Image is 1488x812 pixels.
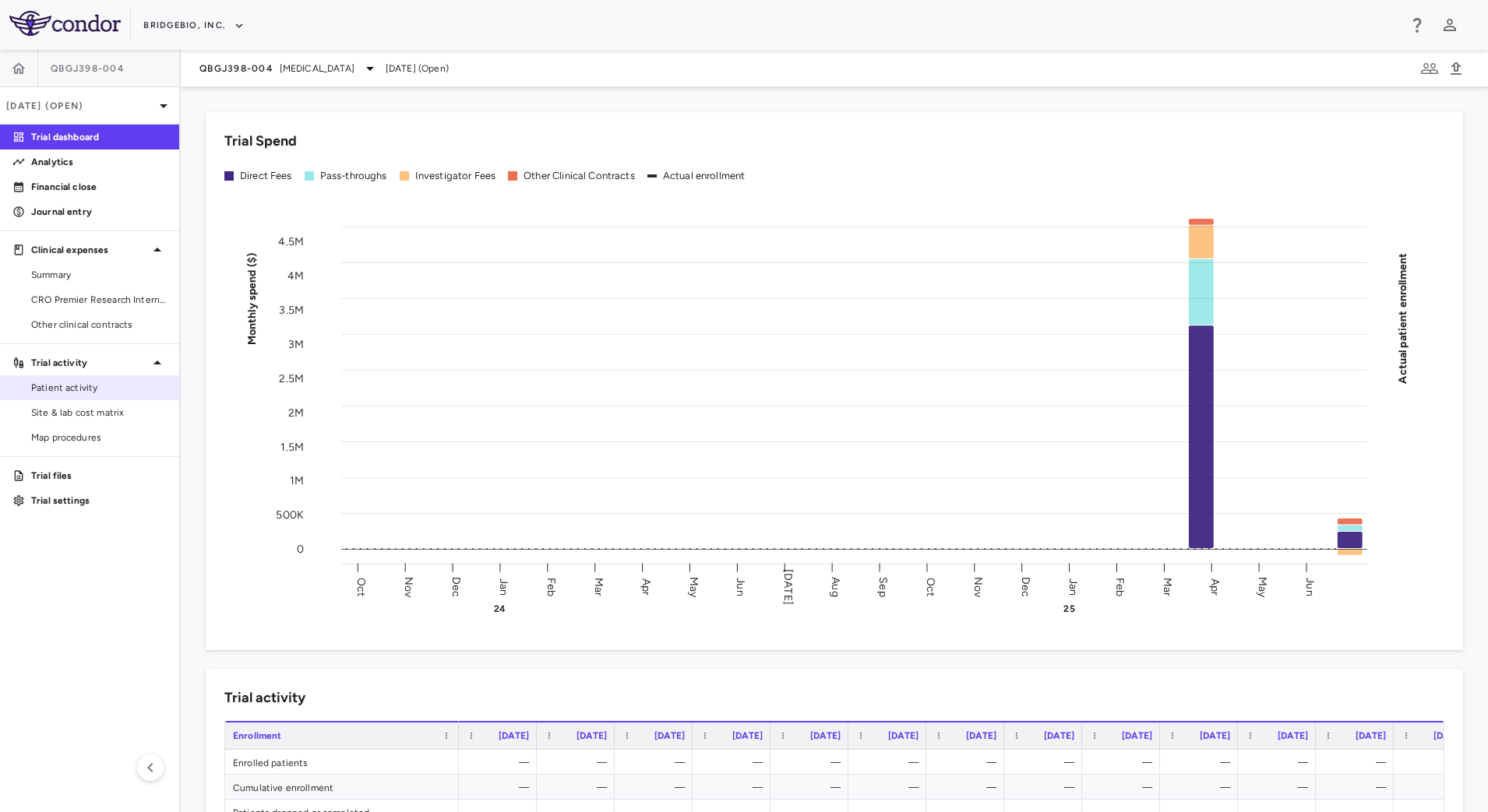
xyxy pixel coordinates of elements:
div: — [629,775,685,800]
span: Other clinical contracts [31,318,167,332]
tspan: 3M [288,337,304,350]
text: May [687,576,700,597]
tspan: 500K [276,508,304,522]
div: Direct Fees [240,169,292,183]
text: Oct [924,577,937,596]
p: Financial close [31,180,167,194]
tspan: 1.5M [280,440,304,453]
text: Sep [876,577,890,596]
text: Nov [402,576,415,597]
text: Mar [1161,577,1174,596]
div: — [1408,775,1464,800]
span: [DATE] [1433,730,1464,741]
text: Oct [354,577,368,596]
text: Jun [1303,578,1317,596]
text: Nov [971,576,985,597]
tspan: 3.5M [279,303,304,316]
div: — [1096,750,1152,775]
span: [DATE] [1044,730,1074,741]
tspan: 2.5M [279,371,304,385]
span: [DATE] [732,730,763,741]
p: Trial activity [31,356,148,370]
text: Jan [497,578,510,595]
tspan: 2M [288,406,304,419]
text: Dec [1019,576,1032,596]
span: [DATE] [654,730,685,741]
text: Mar [592,577,605,596]
button: BridgeBio, Inc. [143,13,245,38]
span: [DATE] [1122,730,1152,741]
span: [DATE] [1200,730,1230,741]
text: Apr [1208,578,1222,595]
span: [DATE] [499,730,529,741]
tspan: Monthly spend ($) [245,252,259,345]
div: Pass-throughs [320,169,387,183]
span: [DATE] (Open) [386,62,449,76]
div: — [551,775,607,800]
text: 24 [494,603,506,614]
span: QBGJ398-004 [51,62,125,75]
text: Feb [545,577,558,596]
div: — [473,775,529,800]
p: Trial files [31,469,167,483]
p: Journal entry [31,205,167,219]
text: [DATE] [781,569,795,605]
div: — [1252,750,1308,775]
text: 25 [1063,603,1074,614]
span: [DATE] [810,730,841,741]
div: Other Clinical Contracts [524,169,635,183]
div: — [1330,775,1386,800]
span: [DATE] [1356,730,1386,741]
div: — [1330,750,1386,775]
text: May [1256,576,1269,597]
div: — [629,750,685,775]
text: Feb [1113,577,1127,596]
h6: Trial activity [224,687,305,708]
div: — [940,750,996,775]
div: — [940,775,996,800]
div: — [473,750,529,775]
div: — [551,750,607,775]
div: — [1018,775,1074,800]
span: QBGJ398-004 [199,62,273,75]
div: — [1252,775,1308,800]
span: Map procedures [31,431,167,445]
p: Trial settings [31,494,167,508]
div: Actual enrollment [663,169,746,183]
div: — [1096,775,1152,800]
div: Cumulative enrollment [225,775,459,799]
div: Enrolled patients [225,750,459,774]
div: — [707,750,763,775]
span: [MEDICAL_DATA] [280,62,354,76]
tspan: 4M [287,269,304,282]
span: CRO Premier Research International [31,293,167,307]
tspan: 4.5M [278,234,304,248]
div: — [1018,750,1074,775]
text: Aug [829,577,842,596]
span: [DATE] [966,730,996,741]
text: Jun [734,578,747,596]
div: — [1174,750,1230,775]
div: — [1408,750,1464,775]
p: Trial dashboard [31,130,167,144]
span: Site & lab cost matrix [31,406,167,420]
tspan: 0 [297,543,304,556]
div: — [862,750,919,775]
span: Patient activity [31,381,167,395]
div: — [862,775,919,800]
div: — [785,775,841,800]
tspan: Actual patient enrollment [1396,252,1409,383]
tspan: 1M [290,474,304,487]
span: [DATE] [1278,730,1308,741]
text: Dec [450,576,463,596]
div: — [707,775,763,800]
p: [DATE] (Open) [6,99,154,113]
p: Analytics [31,155,167,169]
div: Investigator Fees [415,169,496,183]
p: Clinical expenses [31,243,148,257]
span: Summary [31,268,167,282]
span: [DATE] [888,730,919,741]
span: Enrollment [233,730,282,741]
text: Apr [640,578,653,595]
text: Jan [1067,578,1080,595]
